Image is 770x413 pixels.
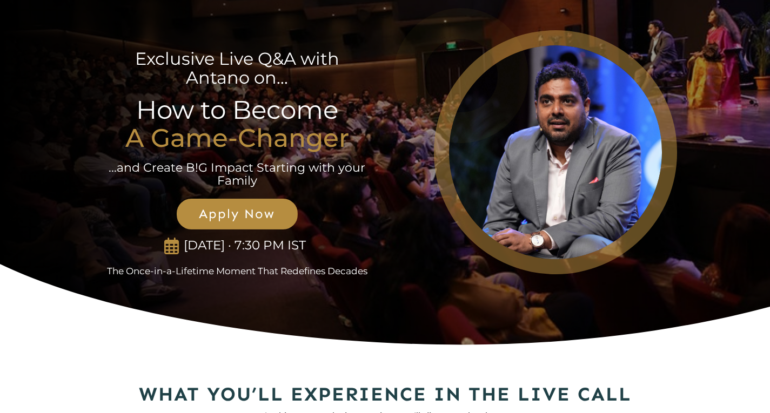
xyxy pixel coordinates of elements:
[136,94,338,125] span: How to Become
[177,199,298,229] a: Apply Now
[189,206,286,222] span: Apply Now
[108,161,366,187] p: ...and Create B!G Impact Starting with your Family
[179,238,310,253] p: [DATE] · 7:30 PM IST
[94,381,677,409] h2: What You’ll Experience in the Live Call
[135,48,339,88] span: Exclusive Live Q&A with Antano on...
[94,266,381,276] p: The Once-in-a-Lifetime Moment That Redefines Decades
[125,123,349,153] strong: A Game-Changer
